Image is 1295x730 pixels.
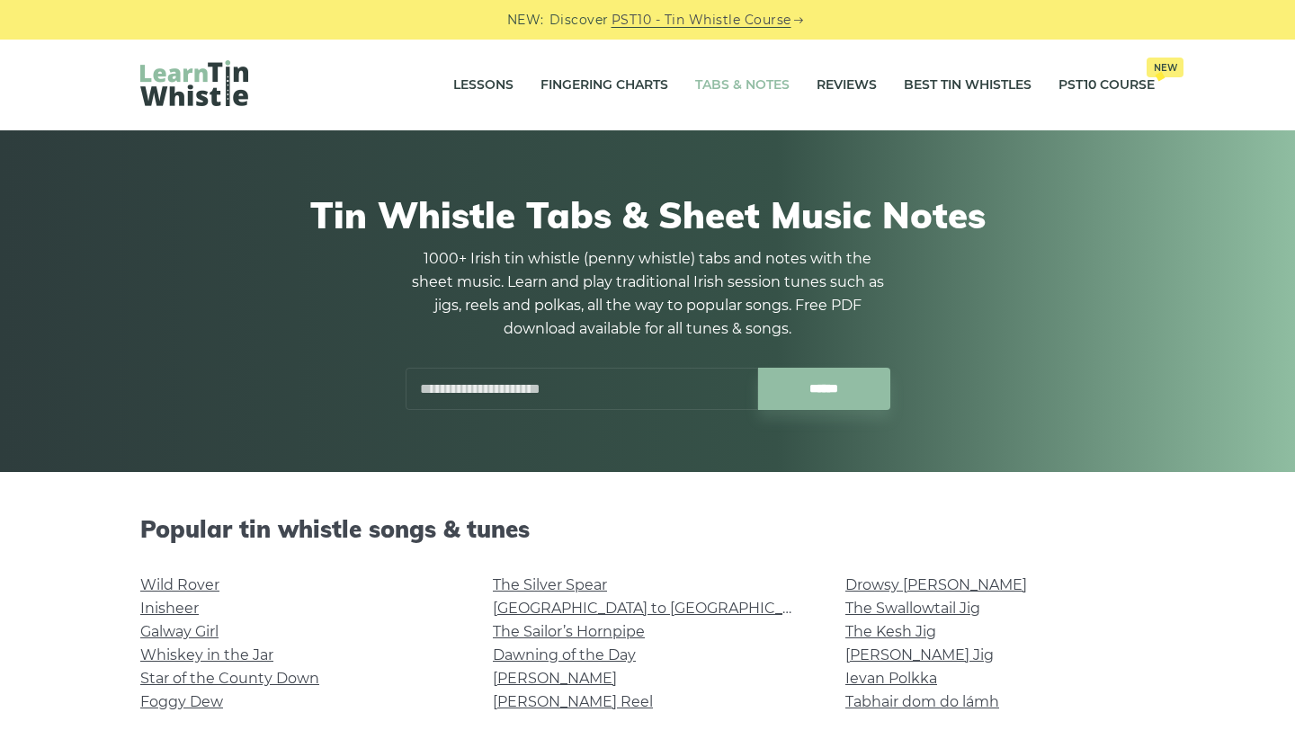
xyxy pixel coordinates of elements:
[140,600,199,617] a: Inisheer
[493,576,607,593] a: The Silver Spear
[1147,58,1183,77] span: New
[453,63,514,108] a: Lessons
[845,670,937,687] a: Ievan Polkka
[140,576,219,593] a: Wild Rover
[845,623,936,640] a: The Kesh Jig
[493,623,645,640] a: The Sailor’s Hornpipe
[904,63,1032,108] a: Best Tin Whistles
[140,670,319,687] a: Star of the County Down
[540,63,668,108] a: Fingering Charts
[493,670,617,687] a: [PERSON_NAME]
[1058,63,1155,108] a: PST10 CourseNew
[817,63,877,108] a: Reviews
[140,693,223,710] a: Foggy Dew
[405,247,890,341] p: 1000+ Irish tin whistle (penny whistle) tabs and notes with the sheet music. Learn and play tradi...
[845,646,994,663] a: [PERSON_NAME] Jig
[140,60,248,106] img: LearnTinWhistle.com
[493,693,653,710] a: [PERSON_NAME] Reel
[140,515,1155,543] h2: Popular tin whistle songs & tunes
[140,646,273,663] a: Whiskey in the Jar
[845,693,999,710] a: Tabhair dom do lámh
[845,576,1027,593] a: Drowsy [PERSON_NAME]
[493,600,825,617] a: [GEOGRAPHIC_DATA] to [GEOGRAPHIC_DATA]
[140,193,1155,236] h1: Tin Whistle Tabs & Sheet Music Notes
[140,623,219,640] a: Galway Girl
[845,600,980,617] a: The Swallowtail Jig
[695,63,790,108] a: Tabs & Notes
[493,646,636,663] a: Dawning of the Day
